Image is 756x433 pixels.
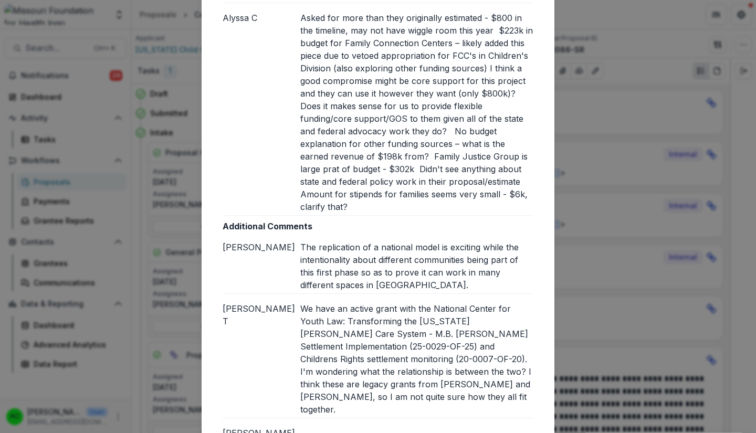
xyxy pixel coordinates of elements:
div: The replication of a national model is exciting while the intentionality about different communit... [300,241,533,291]
div: Asked for more than they originally estimated - $800 in the timeline, may not have wiggle room th... [300,12,533,213]
div: [PERSON_NAME] [223,241,300,291]
div: We have an active grant with the National Center for Youth Law: Transforming the [US_STATE] [PERS... [300,302,533,416]
div: [PERSON_NAME] T [223,302,300,416]
div: Alyssa C [223,12,300,213]
p: Additional Comments [223,220,533,233]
